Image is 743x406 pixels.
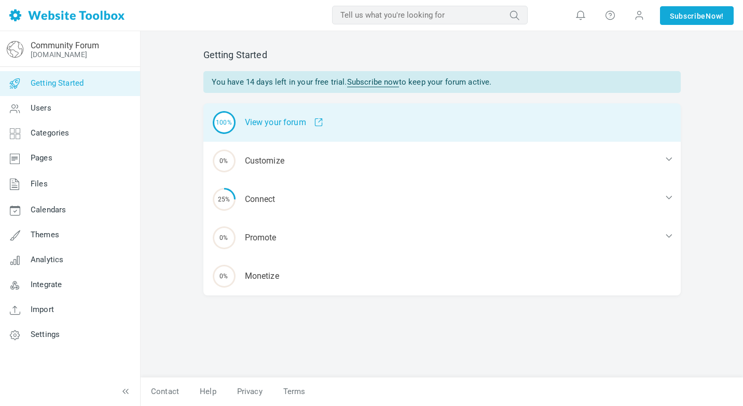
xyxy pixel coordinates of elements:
[31,230,59,239] span: Themes
[189,383,227,401] a: Help
[273,383,316,401] a: Terms
[31,50,87,59] a: [DOMAIN_NAME]
[213,111,236,134] span: 100%
[660,6,734,25] a: SubscribeNow!
[347,77,399,87] a: Subscribe now
[31,255,63,264] span: Analytics
[213,226,236,249] span: 0%
[31,205,66,214] span: Calendars
[203,103,681,142] div: View your forum
[31,330,60,339] span: Settings
[31,128,70,138] span: Categories
[203,180,681,219] div: Connect
[227,383,273,401] a: Privacy
[706,10,724,22] span: Now!
[7,41,23,58] img: globe-icon.png
[332,6,528,24] input: Tell us what you're looking for
[31,78,84,88] span: Getting Started
[203,103,681,142] a: 100% View your forum
[203,71,681,93] div: You have 14 days left in your free trial. to keep your forum active.
[31,280,62,289] span: Integrate
[141,383,189,401] a: Contact
[31,179,48,188] span: Files
[31,153,52,163] span: Pages
[213,188,236,211] span: 25%
[213,265,236,288] span: 0%
[31,103,51,113] span: Users
[203,219,681,257] div: Promote
[213,150,236,172] span: 0%
[203,257,681,295] a: 0% Monetize
[203,49,681,61] h2: Getting Started
[31,305,54,314] span: Import
[203,142,681,180] div: Customize
[31,40,99,50] a: Community Forum
[203,257,681,295] div: Monetize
